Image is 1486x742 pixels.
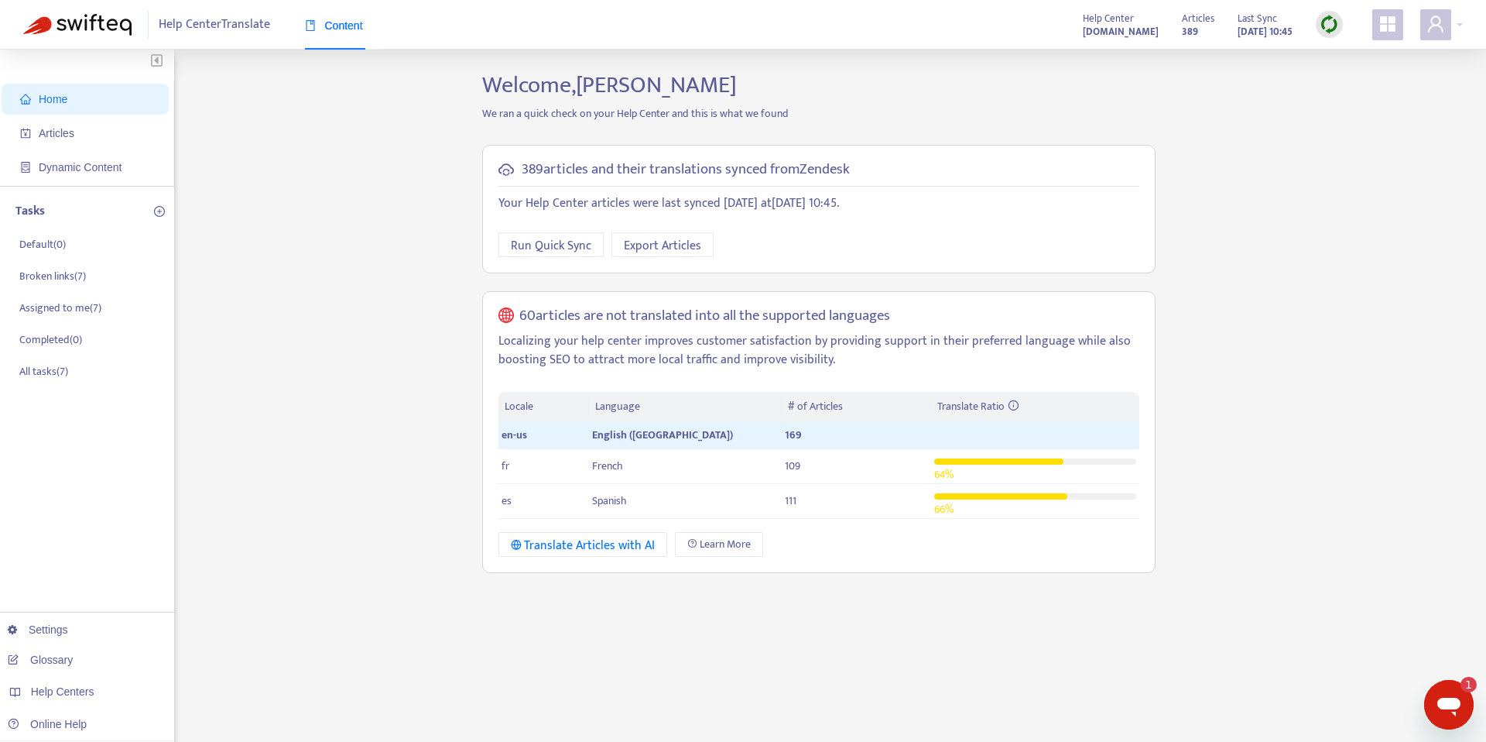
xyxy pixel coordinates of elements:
[592,492,627,510] span: Spanish
[31,685,94,698] span: Help Centers
[1083,23,1159,40] strong: [DOMAIN_NAME]
[498,232,604,257] button: Run Quick Sync
[482,66,737,105] span: Welcome, [PERSON_NAME]
[39,161,122,173] span: Dynamic Content
[589,392,781,422] th: Language
[305,19,363,32] span: Content
[498,307,514,325] span: global
[23,14,132,36] img: Swifteq
[19,236,66,252] p: Default ( 0 )
[20,94,31,105] span: home
[592,457,623,475] span: French
[511,236,591,256] span: Run Quick Sync
[20,128,31,139] span: account-book
[1083,10,1134,27] span: Help Center
[785,492,796,510] span: 111
[159,10,270,40] span: Help Center Translate
[511,536,656,555] div: Translate Articles with AI
[8,718,87,730] a: Online Help
[498,194,1139,213] p: Your Help Center articles were last synced [DATE] at [DATE] 10:45 .
[624,236,701,256] span: Export Articles
[785,426,802,444] span: 169
[20,162,31,173] span: container
[934,500,954,518] span: 66 %
[1182,10,1214,27] span: Articles
[502,492,512,510] span: es
[15,202,45,221] p: Tasks
[1083,22,1159,40] a: [DOMAIN_NAME]
[39,127,74,139] span: Articles
[19,363,68,380] p: All tasks ( 7 )
[498,162,514,177] span: cloud-sync
[8,623,68,636] a: Settings
[1424,680,1474,730] iframe: Button to launch messaging window, 1 unread message
[502,457,509,475] span: fr
[1446,677,1477,692] iframe: Number of unread messages
[782,392,931,422] th: # of Articles
[502,426,527,444] span: en-us
[1320,15,1339,34] img: sync.dc5367851b00ba804db3.png
[19,300,101,316] p: Assigned to me ( 7 )
[498,332,1139,369] p: Localizing your help center improves customer satisfaction by providing support in their preferre...
[154,206,165,217] span: plus-circle
[675,532,763,557] a: Learn More
[1238,10,1277,27] span: Last Sync
[19,268,86,284] p: Broken links ( 7 )
[471,105,1167,122] p: We ran a quick check on your Help Center and this is what we found
[39,93,67,105] span: Home
[1182,23,1198,40] strong: 389
[8,654,73,666] a: Glossary
[498,532,668,557] button: Translate Articles with AI
[785,457,800,475] span: 109
[1378,15,1397,33] span: appstore
[592,426,733,444] span: English ([GEOGRAPHIC_DATA])
[934,465,954,483] span: 64 %
[700,536,751,553] span: Learn More
[305,20,316,31] span: book
[522,161,850,179] h5: 389 articles and their translations synced from Zendesk
[19,331,82,348] p: Completed ( 0 )
[519,307,890,325] h5: 60 articles are not translated into all the supported languages
[498,392,590,422] th: Locale
[1426,15,1445,33] span: user
[1238,23,1293,40] strong: [DATE] 10:45
[937,398,1132,415] div: Translate Ratio
[611,232,714,257] button: Export Articles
